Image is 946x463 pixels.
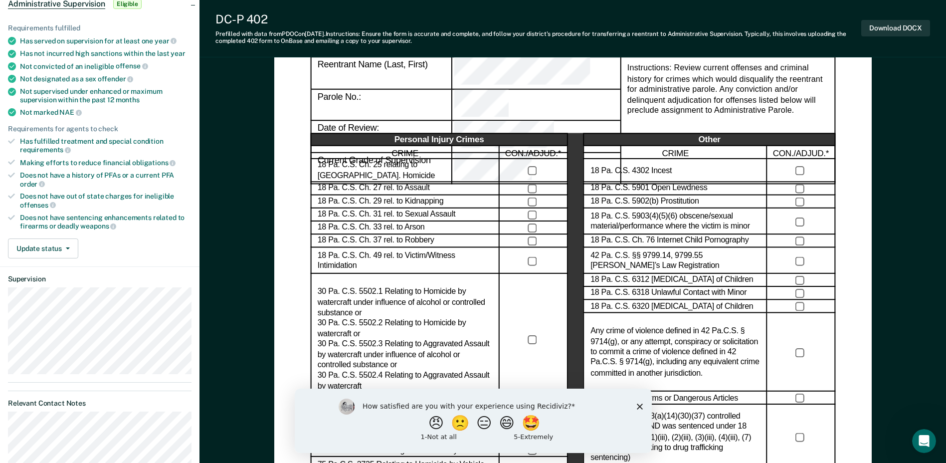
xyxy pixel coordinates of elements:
div: Has not incurred high sanctions within the last [20,49,191,58]
label: 18 Pa. C.S. 5902(b) Prostitution [590,197,699,207]
label: 18 Pa. C.S. 4302 Incest [590,166,672,176]
div: CRIME [310,146,499,159]
label: 18 Pa. C.S. 6312 [MEDICAL_DATA] of Children [590,275,753,285]
label: 18 Pa. C.S. 5903(4)(5)(6) obscene/sexual material/performance where the victim is minor [590,211,760,232]
div: Requirements for agents to check [8,125,191,133]
label: 18 Pa. C.S. Ch. 76 Internet Child Pornography [590,236,749,246]
label: 42 Pa. C.S. §§ 9799.14, 9799.55 [PERSON_NAME]’s Law Registration [590,250,760,271]
div: Not designated as a sex [20,74,191,83]
div: Other [583,133,835,146]
div: CRIME [583,146,767,159]
div: Not supervised under enhanced or maximum supervision within the past 12 [20,87,191,104]
div: Reentrant Name (Last, First) [310,57,452,89]
span: year [155,37,177,45]
button: Update status [8,238,78,258]
span: offense [116,62,148,70]
div: Prefilled with data from PDOC on [DATE] . Instructions: Ensure the form is accurate and complete,... [215,30,861,45]
div: Making efforts to reduce financial [20,158,191,167]
label: Any crime of violence defined in 42 Pa.C.S. § 9714(g), or any attempt, conspiracy or solicitation... [590,326,760,379]
div: Parole No.: [452,89,620,121]
span: offenses [20,201,56,209]
label: 18 Pa. C.S. 5901 Open Lewdness [590,184,707,194]
label: 18 Pa. C.S. Ch. 49 rel. to Victim/Witness Intimidation [317,250,492,271]
span: year [171,49,185,57]
div: Personal Injury Crimes [310,133,568,146]
div: Not convicted of an ineligible [20,62,191,71]
label: 18 Pa. C.S. Ch. 31 rel. to Sexual Assault [317,210,455,220]
dt: Relevant Contact Notes [8,399,191,408]
div: Reentrant Name (Last, First) [452,57,620,89]
button: Download DOCX [861,20,930,36]
div: Has served on supervision for at least one [20,36,191,45]
span: offender [98,75,134,83]
label: 30 Pa. C.S. 5502.1 Relating to Homicide by watercraft under influence of alcohol or controlled su... [317,287,492,392]
label: 18 Pa. C.S. Firearms or Dangerous Articles [590,393,738,404]
label: 18 Pa. C.S. Ch. 37 rel. to Robbery [317,236,434,246]
span: months [116,96,140,104]
div: Parole No.: [310,89,452,121]
div: CON./ADJUD.* [767,146,835,159]
label: 18 Pa. C.S. 6318 Unlawful Contact with Minor [590,288,747,299]
iframe: Intercom live chat [912,429,936,453]
span: NAE [59,108,81,116]
span: requirements [20,146,71,154]
div: Does not have out of state charges for ineligible [20,192,191,209]
div: Has fulfilled treatment and special condition [20,137,191,154]
div: Does not have a history of PFAs or a current PFA order [20,171,191,188]
span: weapons [80,222,116,230]
label: 18 Pa. C.S. Ch. 27 rel. to Assault [317,184,429,194]
label: 18 Pa. C.S. 6320 [MEDICAL_DATA] of Children [590,301,753,312]
dt: Supervision [8,275,191,283]
div: CON./ADJUD.* [499,146,568,159]
div: Requirements fulfilled [8,24,191,32]
div: Date of Review: [452,121,620,152]
div: Does not have sentencing enhancements related to firearms or deadly [20,214,191,231]
label: 18 Pa. C.S. Ch. 29 rel. to Kidnapping [317,197,443,207]
div: Instructions: Review current offenses and criminal history for crimes which would disqualify the ... [620,57,835,184]
div: Date of Review: [310,121,452,152]
label: 18 Pa. C.S. Ch. 25 relating to [GEOGRAPHIC_DATA]. Homicide [317,160,492,181]
span: obligations [132,159,176,167]
div: DC-P 402 [215,12,861,26]
iframe: Survey by Kim from Recidiviz [295,389,652,453]
label: 75 Pa.C.S. 3732 Relating to Homicide by Vehicle [317,445,484,456]
div: Not marked [20,108,191,117]
label: 18 Pa. C.S. Ch. 33 rel. to Arson [317,223,424,233]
